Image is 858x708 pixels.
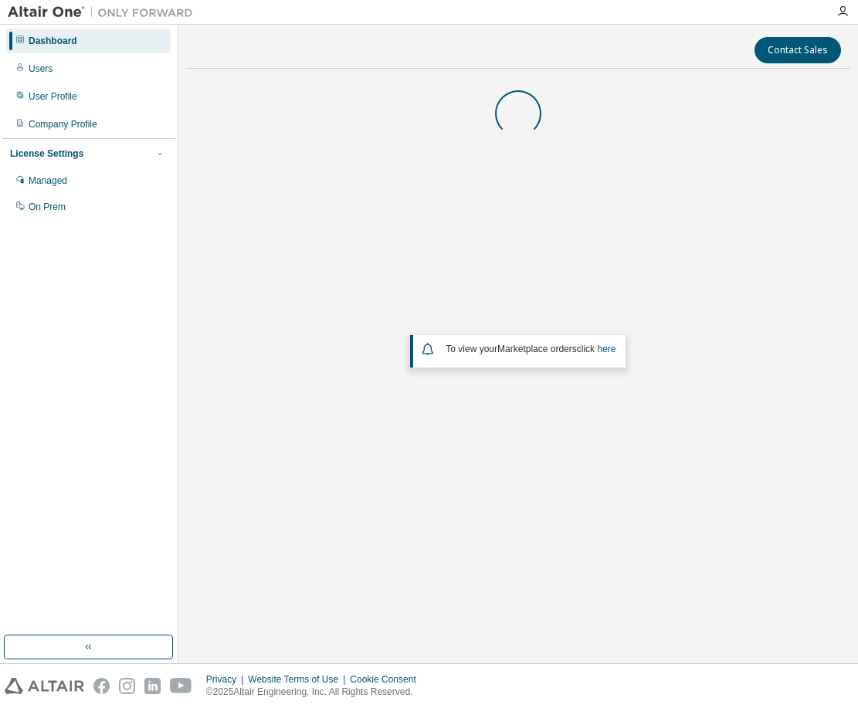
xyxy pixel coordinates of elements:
div: Managed [29,174,67,187]
em: Marketplace orders [497,344,577,354]
div: Website Terms of Use [248,673,350,686]
div: Users [29,63,53,75]
div: License Settings [10,147,83,160]
div: User Profile [29,90,77,103]
img: facebook.svg [93,678,110,694]
img: Altair One [8,5,201,20]
img: instagram.svg [119,678,135,694]
p: © 2025 Altair Engineering, Inc. All Rights Reserved. [206,686,426,699]
div: Cookie Consent [350,673,425,686]
div: On Prem [29,201,66,213]
div: Dashboard [29,35,77,47]
span: To view your click [446,344,616,354]
button: Contact Sales [755,37,841,63]
a: here [597,344,616,354]
img: youtube.svg [170,678,192,694]
div: Privacy [206,673,248,686]
img: linkedin.svg [144,678,161,694]
div: Company Profile [29,118,97,130]
img: altair_logo.svg [5,678,84,694]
